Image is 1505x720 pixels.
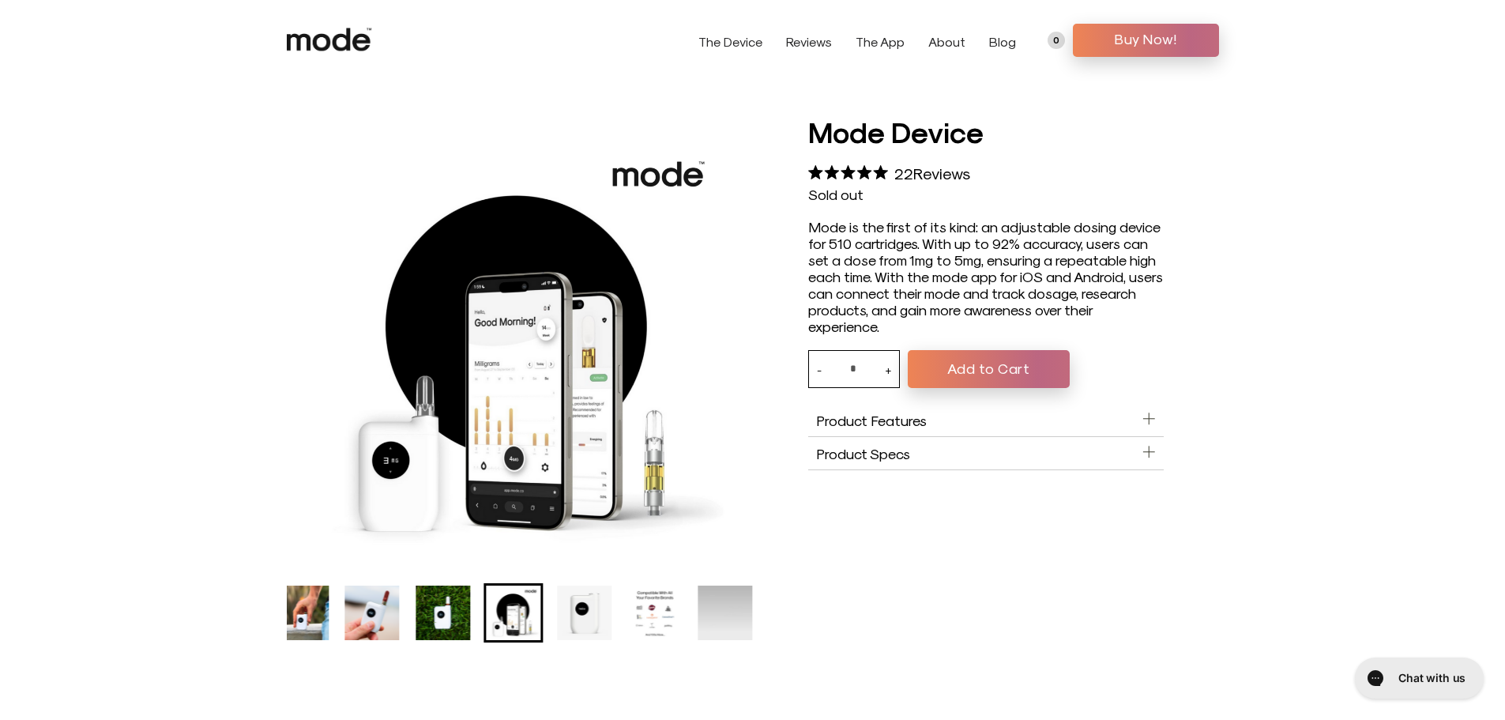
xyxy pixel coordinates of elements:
span: Sold out [808,186,863,202]
li: Go to slide 7 [625,583,684,643]
img: Mode Device [303,128,737,567]
li: 5 of 8 [303,128,737,567]
li: Go to slide 2 [272,583,331,643]
a: Blog [989,34,1016,49]
div: Mode Device product thumbnail [287,583,753,643]
product-gallery: Mode Device product carousel [287,112,753,643]
a: About [928,34,965,49]
span: 22 [894,164,913,183]
a: Reviews [786,34,832,49]
a: The App [856,34,905,49]
iframe: Gorgias live chat messenger [1347,652,1489,704]
li: Go to slide 4 [413,583,472,643]
li: Go to slide 5 [484,583,544,643]
img: Mode Device [274,586,329,640]
img: Mode Device [487,586,541,640]
img: Mode Device [416,586,470,640]
div: Mode Device product carousel [303,128,737,567]
span: Product Specs [816,445,910,462]
li: 8 of 8 [696,583,755,643]
a: 0 [1048,32,1065,49]
h1: Mode Device [808,112,1164,150]
span: Reviews [913,164,970,183]
li: Go to slide 3 [343,583,402,643]
a: The Device [698,34,762,49]
div: Mode is the first of its kind: an adjustable dosing device for 510 cartridges. With up to 92% acc... [808,218,1164,334]
span: Buy Now! [1085,27,1207,51]
span: Product Features [816,412,927,428]
a: Buy Now! [1073,24,1219,57]
li: Go to slide 6 [555,583,614,643]
div: 22Reviews [808,158,971,186]
img: Mode Device [627,586,682,640]
button: + [885,351,891,387]
button: Add to Cart [908,350,1070,388]
img: Mode Device [345,586,400,640]
button: - [817,351,822,387]
img: Mode Device [557,586,611,640]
